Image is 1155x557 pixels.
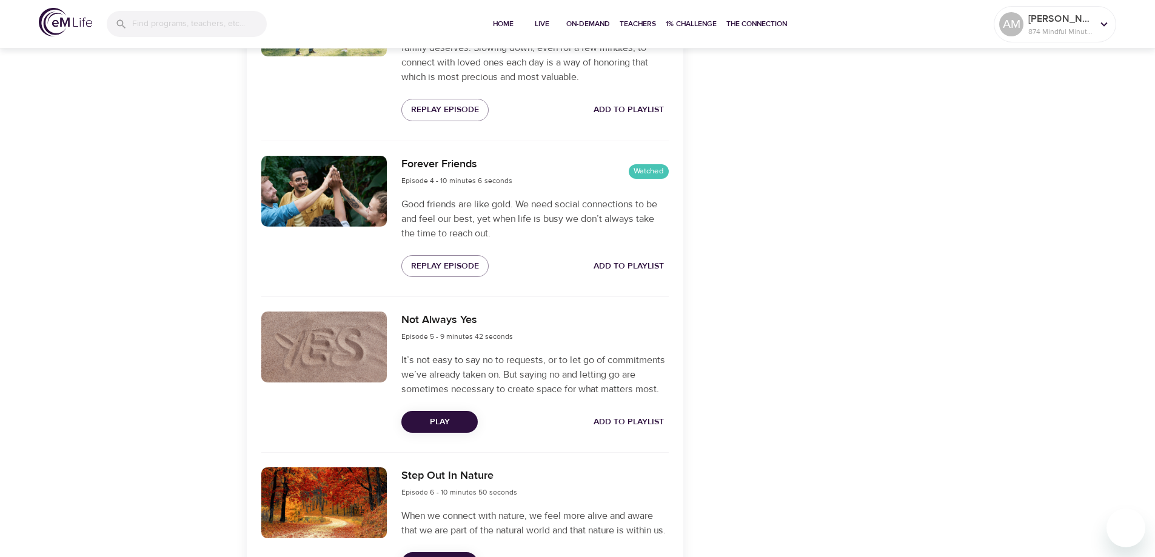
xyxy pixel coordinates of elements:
[401,353,668,396] p: It’s not easy to say no to requests, or to let go of commitments we’ve already taken on. But sayi...
[411,415,468,430] span: Play
[132,11,267,37] input: Find programs, teachers, etc...
[401,176,512,185] span: Episode 4 - 10 minutes 6 seconds
[401,197,668,241] p: Good friends are like gold. We need social connections to be and feel our best, yet when life is ...
[594,259,664,274] span: Add to Playlist
[620,18,656,30] span: Teachers
[401,312,513,329] h6: Not Always Yes
[489,18,518,30] span: Home
[629,165,669,177] span: Watched
[566,18,610,30] span: On-Demand
[411,259,479,274] span: Replay Episode
[589,255,669,278] button: Add to Playlist
[401,487,517,497] span: Episode 6 - 10 minutes 50 seconds
[589,99,669,121] button: Add to Playlist
[589,411,669,433] button: Add to Playlist
[1028,26,1093,37] p: 874 Mindful Minutes
[401,467,517,485] h6: Step Out In Nature
[1106,509,1145,547] iframe: Button to launch messaging window
[401,255,489,278] button: Replay Episode
[726,18,787,30] span: The Connection
[401,156,512,173] h6: Forever Friends
[594,102,664,118] span: Add to Playlist
[1028,12,1093,26] p: [PERSON_NAME]
[527,18,557,30] span: Live
[401,332,513,341] span: Episode 5 - 9 minutes 42 seconds
[594,415,664,430] span: Add to Playlist
[401,26,668,84] p: It can be hard to find the positive energy and patience that our family deserves. Slowing down, e...
[401,509,668,538] p: When we connect with nature, we feel more alive and aware that we are part of the natural world a...
[666,18,717,30] span: 1% Challenge
[401,411,478,433] button: Play
[999,12,1023,36] div: AM
[411,102,479,118] span: Replay Episode
[401,99,489,121] button: Replay Episode
[39,8,92,36] img: logo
